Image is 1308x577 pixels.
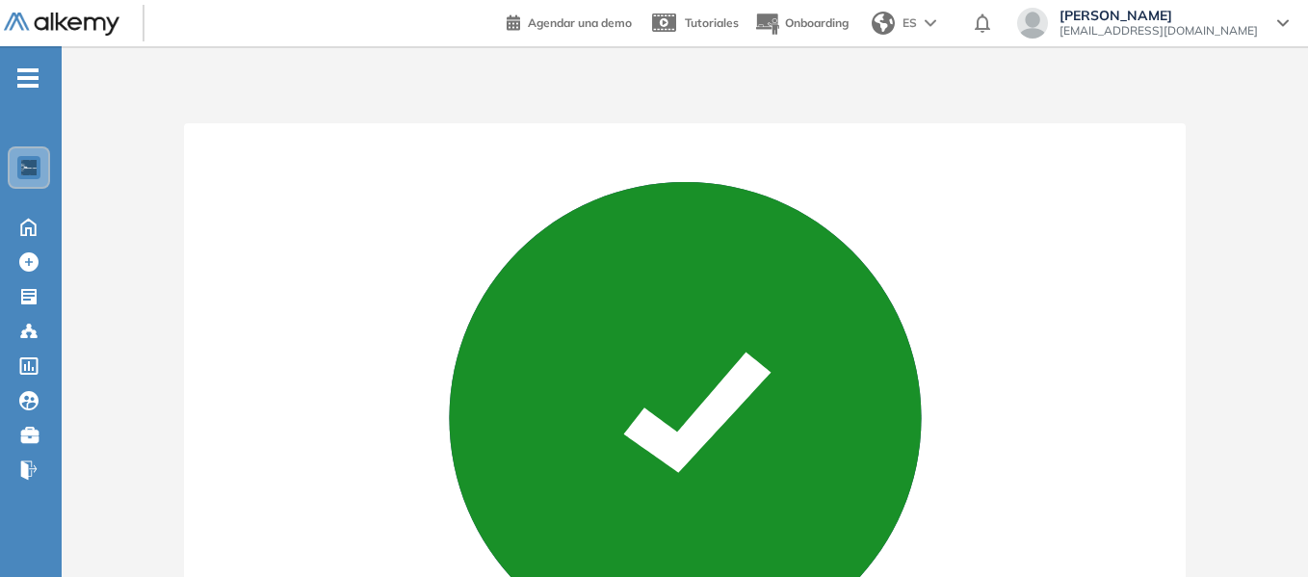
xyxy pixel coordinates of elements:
[17,76,39,80] i: -
[785,15,849,30] span: Onboarding
[903,14,917,32] span: ES
[528,15,632,30] span: Agendar una demo
[1059,8,1258,23] span: [PERSON_NAME]
[21,160,37,175] img: https://assets.alkemy.org/workspaces/1802/d452bae4-97f6-47ab-b3bf-1c40240bc960.jpg
[872,12,895,35] img: world
[685,15,739,30] span: Tutoriales
[1059,23,1258,39] span: [EMAIL_ADDRESS][DOMAIN_NAME]
[507,10,632,33] a: Agendar una demo
[4,13,119,37] img: Logo
[754,3,849,44] button: Onboarding
[925,19,936,27] img: arrow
